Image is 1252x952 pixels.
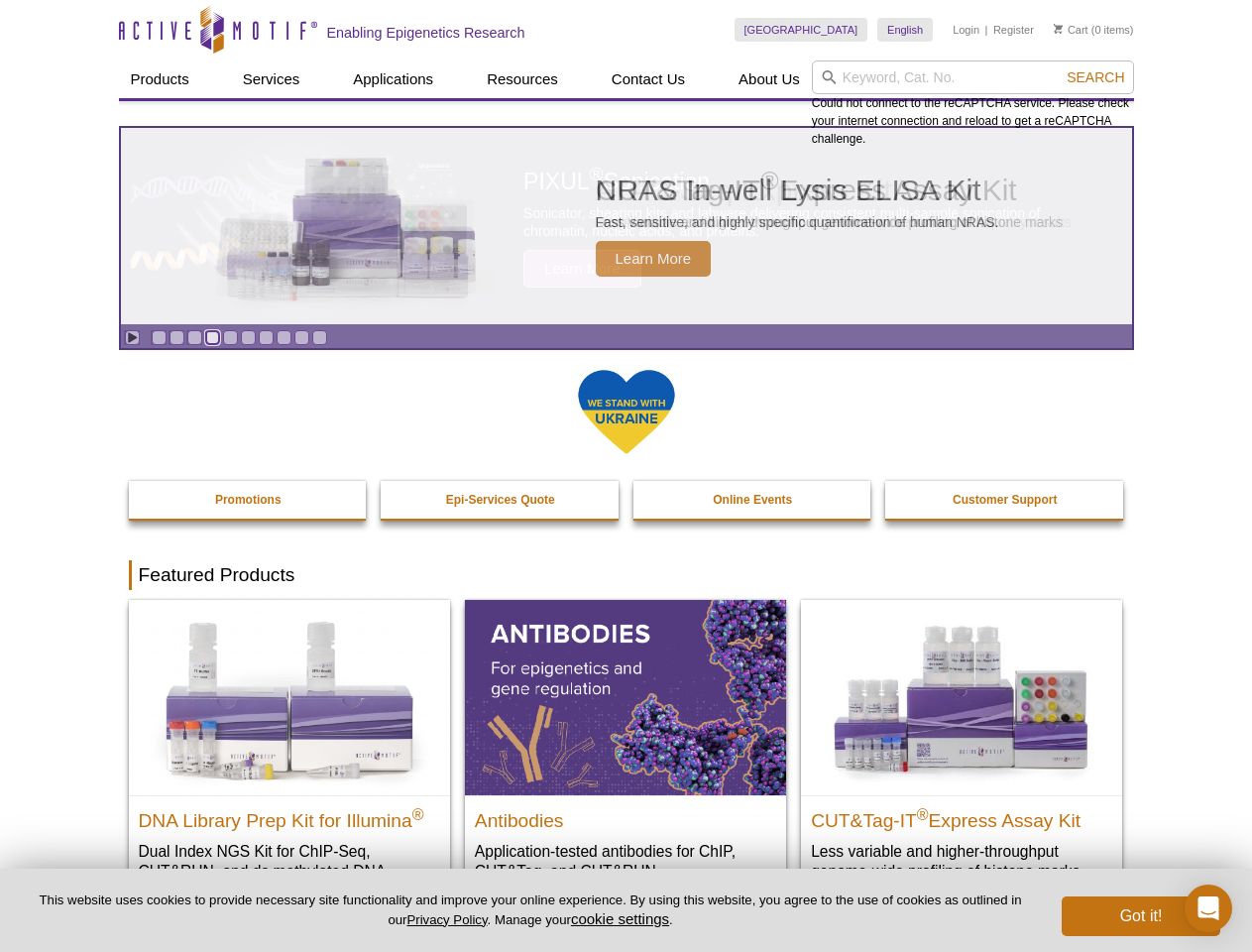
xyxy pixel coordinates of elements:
strong: Epi-Services Quote [446,493,555,507]
a: Go to slide 5 [223,330,238,345]
a: Go to slide 9 [294,330,309,345]
li: (0 items) [1054,18,1134,42]
div: Open Intercom Messenger [1185,885,1232,932]
h2: Featured Products [129,560,1124,590]
p: Dual Index NGS Kit for ChIP-Seq, CUT&RUN, and ds methylated DNA assays. [139,841,440,901]
a: [GEOGRAPHIC_DATA] [735,18,868,42]
a: Contact Us [600,60,697,98]
a: DNA Library Prep Kit for Illumina DNA Library Prep Kit for Illumina® Dual Index NGS Kit for ChIP-... [129,600,450,920]
a: All Antibodies Antibodies Application-tested antibodies for ChIP, CUT&Tag, and CUT&RUN. [465,600,786,900]
h2: CUT&Tag-IT Express Assay Kit [811,801,1112,831]
button: Search [1061,68,1130,86]
a: About Us [727,60,812,98]
a: Go to slide 1 [152,330,167,345]
img: We Stand With Ukraine [577,368,676,456]
div: Could not connect to the reCAPTCHA service. Please check your internet connection and reload to g... [812,60,1134,148]
a: Cart [1054,23,1088,37]
a: Go to slide 7 [259,330,274,345]
a: Go to slide 10 [312,330,327,345]
img: All Antibodies [465,600,786,794]
a: Services [231,60,312,98]
button: cookie settings [571,910,669,927]
a: Products [119,60,201,98]
a: Go to slide 4 [205,330,220,345]
a: Register [993,23,1034,37]
p: This website uses cookies to provide necessary site functionality and improve your online experie... [32,892,1029,929]
a: Toggle autoplay [125,330,140,345]
span: Search [1067,69,1124,85]
p: Application-tested antibodies for ChIP, CUT&Tag, and CUT&RUN. [475,841,776,882]
a: Epi-Services Quote [381,481,621,519]
h2: DNA Library Prep Kit for Illumina [139,801,440,831]
sup: ® [917,805,929,822]
a: Applications [341,60,445,98]
li: | [985,18,988,42]
button: Got it! [1062,896,1220,936]
a: Go to slide 6 [241,330,256,345]
a: English [877,18,933,42]
strong: Online Events [713,493,792,507]
a: Go to slide 2 [170,330,184,345]
input: Keyword, Cat. No. [812,60,1134,94]
p: Less variable and higher-throughput genome-wide profiling of histone marks​. [811,841,1112,882]
a: CUT&Tag-IT® Express Assay Kit CUT&Tag-IT®Express Assay Kit Less variable and higher-throughput ge... [801,600,1122,900]
strong: Customer Support [953,493,1057,507]
a: Go to slide 8 [277,330,291,345]
h2: Enabling Epigenetics Research [327,24,525,42]
a: Online Events [633,481,873,519]
img: CUT&Tag-IT® Express Assay Kit [801,600,1122,794]
h2: Antibodies [475,801,776,831]
img: Your Cart [1054,24,1063,34]
a: Go to slide 3 [187,330,202,345]
a: Login [953,23,979,37]
a: Customer Support [885,481,1125,519]
a: Privacy Policy [406,912,487,927]
img: DNA Library Prep Kit for Illumina [129,600,450,794]
a: Resources [475,60,570,98]
a: Promotions [129,481,369,519]
strong: Promotions [215,493,282,507]
sup: ® [412,805,424,822]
